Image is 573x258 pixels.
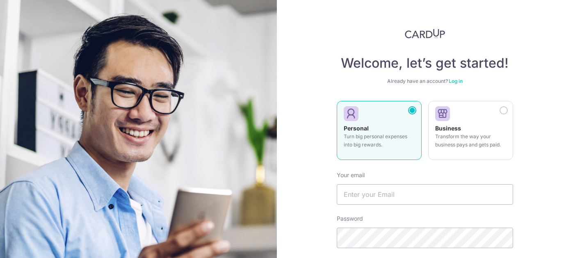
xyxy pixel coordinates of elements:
[435,125,461,132] strong: Business
[344,125,369,132] strong: Personal
[337,215,363,223] label: Password
[337,101,422,165] a: Personal Turn big personal expenses into big rewards.
[449,78,463,84] a: Log in
[337,78,513,84] div: Already have an account?
[344,132,415,149] p: Turn big personal expenses into big rewards.
[428,101,513,165] a: Business Transform the way your business pays and gets paid.
[337,171,365,179] label: Your email
[337,55,513,71] h4: Welcome, let’s get started!
[435,132,506,149] p: Transform the way your business pays and gets paid.
[337,184,513,205] input: Enter your Email
[405,29,445,39] img: CardUp Logo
